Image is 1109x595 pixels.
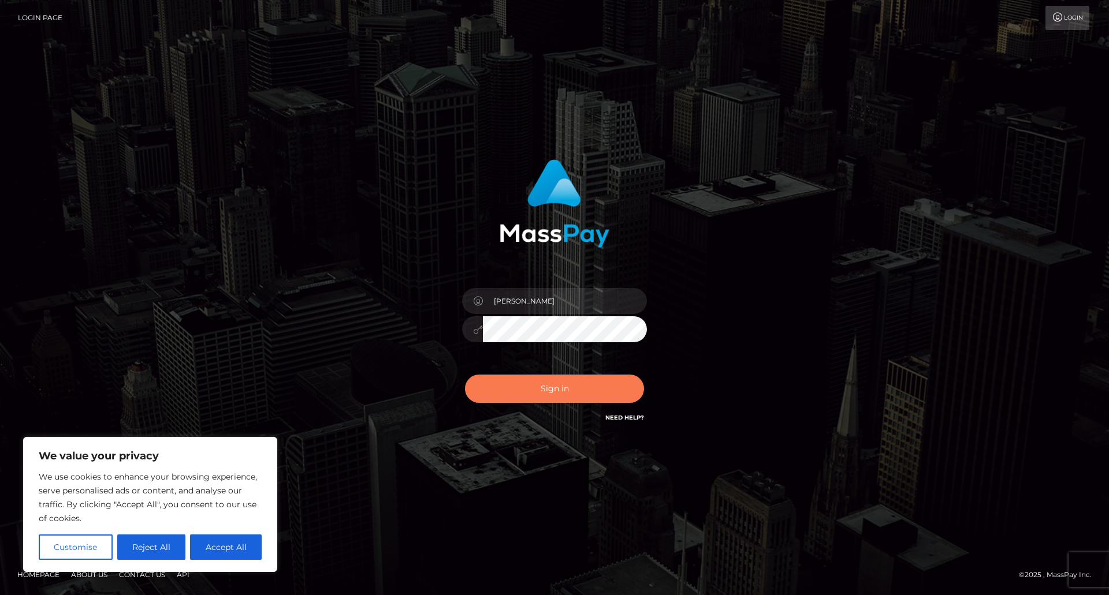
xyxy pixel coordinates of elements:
[39,534,113,560] button: Customise
[117,534,186,560] button: Reject All
[1045,6,1089,30] a: Login
[39,470,262,525] p: We use cookies to enhance your browsing experience, serve personalised ads or content, and analys...
[190,534,262,560] button: Accept All
[465,375,644,403] button: Sign in
[500,159,609,248] img: MassPay Login
[483,288,647,314] input: Username...
[23,437,277,572] div: We value your privacy
[605,414,644,421] a: Need Help?
[66,566,112,583] a: About Us
[172,566,194,583] a: API
[39,449,262,463] p: We value your privacy
[13,566,64,583] a: Homepage
[1019,568,1100,581] div: © 2025 , MassPay Inc.
[18,6,62,30] a: Login Page
[114,566,170,583] a: Contact Us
